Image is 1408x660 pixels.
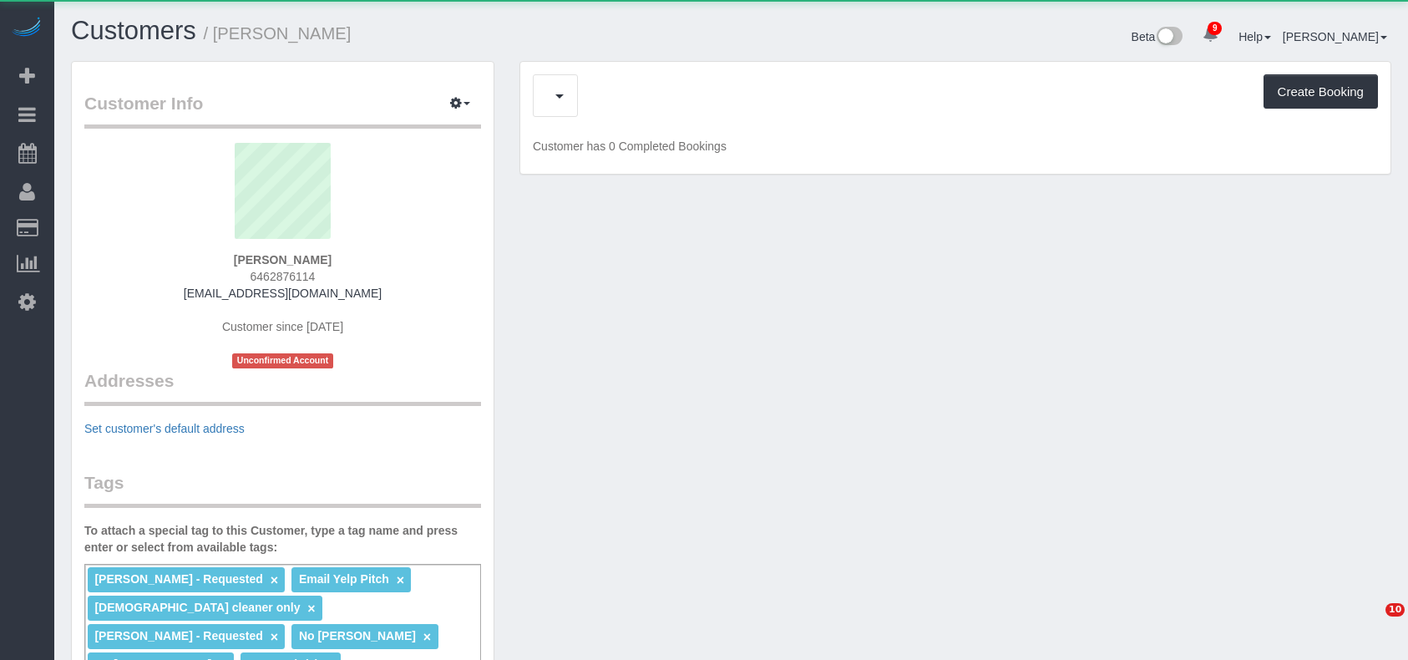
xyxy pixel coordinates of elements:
[271,573,278,587] a: ×
[94,572,262,586] span: [PERSON_NAME] - Requested
[1208,22,1222,35] span: 9
[94,629,262,642] span: [PERSON_NAME] - Requested
[299,572,389,586] span: Email Yelp Pitch
[232,353,334,368] span: Unconfirmed Account
[1132,30,1183,43] a: Beta
[234,253,332,267] strong: [PERSON_NAME]
[84,470,481,508] legend: Tags
[397,573,404,587] a: ×
[222,320,343,333] span: Customer since [DATE]
[1351,603,1391,643] iframe: Intercom live chat
[94,601,300,614] span: [DEMOGRAPHIC_DATA] cleaner only
[251,270,316,283] span: 6462876114
[1264,74,1378,109] button: Create Booking
[1385,603,1405,617] span: 10
[1194,17,1227,53] a: 9
[84,522,481,556] label: To attach a special tag to this Customer, type a tag name and press enter or select from availabl...
[1238,30,1271,43] a: Help
[10,17,43,40] img: Automaid Logo
[533,138,1378,155] p: Customer has 0 Completed Bookings
[1283,30,1387,43] a: [PERSON_NAME]
[204,24,352,43] small: / [PERSON_NAME]
[1155,27,1183,48] img: New interface
[84,91,481,129] legend: Customer Info
[307,602,315,616] a: ×
[299,629,416,642] span: No [PERSON_NAME]
[84,422,245,435] a: Set customer's default address
[271,630,278,644] a: ×
[71,16,196,45] a: Customers
[184,287,382,300] a: [EMAIL_ADDRESS][DOMAIN_NAME]
[423,630,431,644] a: ×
